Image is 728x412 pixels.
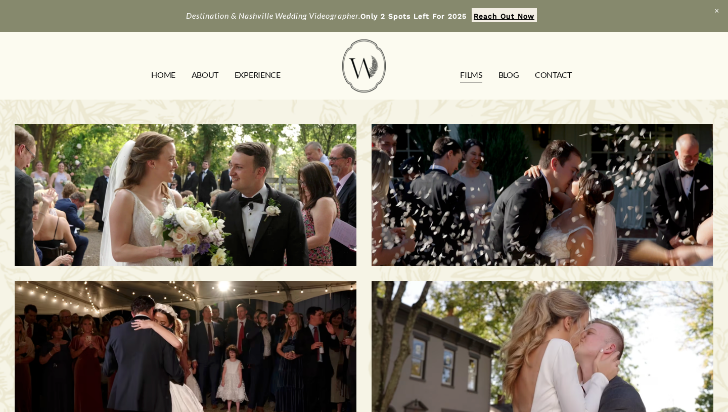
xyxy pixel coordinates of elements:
[474,12,534,20] strong: Reach Out Now
[192,67,218,83] a: ABOUT
[372,124,713,266] a: Savannah & Tommy | Nashville, TN
[151,67,175,83] a: HOME
[498,67,519,83] a: Blog
[342,39,386,93] img: Wild Fern Weddings
[15,124,356,266] a: Morgan & Tommy | Nashville, TN
[235,67,281,83] a: EXPERIENCE
[535,67,572,83] a: CONTACT
[460,67,482,83] a: FILMS
[472,8,537,22] a: Reach Out Now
